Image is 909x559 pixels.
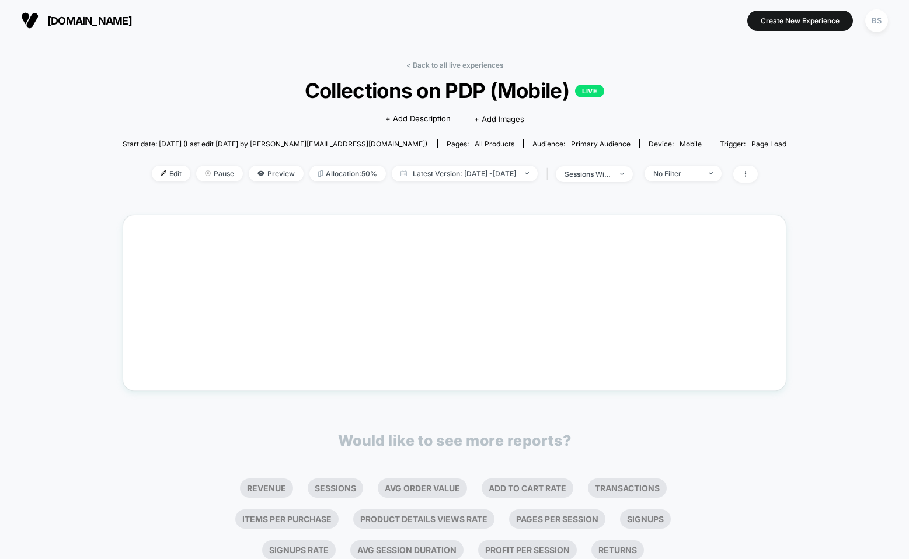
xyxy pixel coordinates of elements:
[385,113,451,125] span: + Add Description
[378,478,467,498] li: Avg Order Value
[392,166,538,181] span: Latest Version: [DATE] - [DATE]
[680,139,702,148] span: mobile
[525,172,529,174] img: end
[653,169,700,178] div: No Filter
[862,9,891,33] button: BS
[544,166,556,183] span: |
[152,166,190,181] span: Edit
[620,173,624,175] img: end
[18,11,135,30] button: [DOMAIN_NAME]
[235,509,339,529] li: Items Per Purchase
[161,170,166,176] img: edit
[720,139,786,148] div: Trigger:
[249,166,304,181] span: Preview
[575,85,604,97] p: LIVE
[482,478,573,498] li: Add To Cart Rate
[709,172,713,174] img: end
[196,166,243,181] span: Pause
[532,139,631,148] div: Audience:
[338,432,572,449] p: Would like to see more reports?
[123,139,427,148] span: Start date: [DATE] (Last edit [DATE] by [PERSON_NAME][EMAIL_ADDRESS][DOMAIN_NAME])
[475,139,514,148] span: all products
[751,139,786,148] span: Page Load
[588,478,667,498] li: Transactions
[620,509,671,529] li: Signups
[406,61,503,69] a: < Back to all live experiences
[318,170,323,177] img: rebalance
[156,78,754,103] span: Collections on PDP (Mobile)
[21,12,39,29] img: Visually logo
[447,139,514,148] div: Pages:
[309,166,386,181] span: Allocation: 50%
[205,170,211,176] img: end
[509,509,605,529] li: Pages Per Session
[865,9,888,32] div: BS
[400,170,407,176] img: calendar
[571,139,631,148] span: Primary Audience
[353,509,494,529] li: Product Details Views Rate
[474,114,524,124] span: + Add Images
[240,478,293,498] li: Revenue
[639,139,711,148] span: Device:
[565,170,611,179] div: sessions with impression
[747,11,853,31] button: Create New Experience
[308,478,363,498] li: Sessions
[47,15,132,27] span: [DOMAIN_NAME]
